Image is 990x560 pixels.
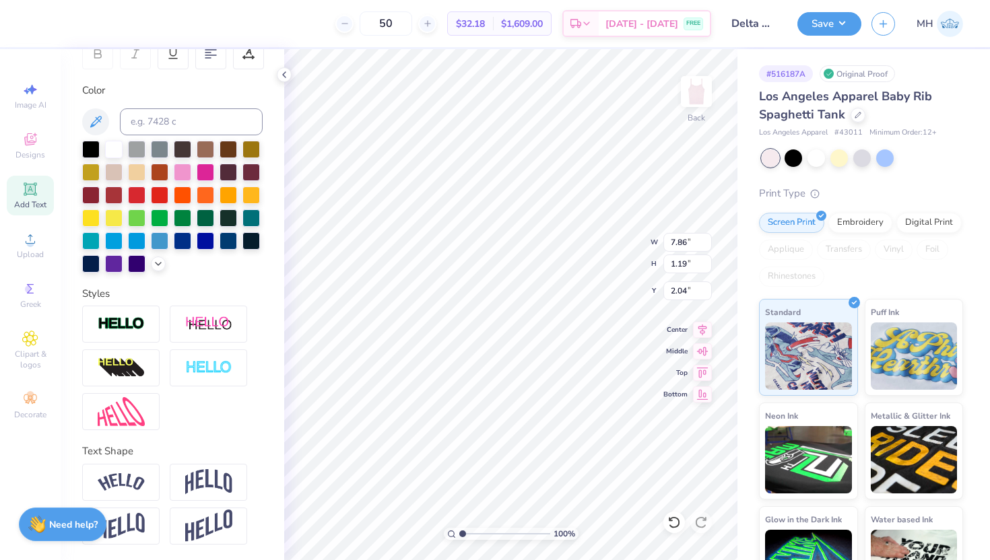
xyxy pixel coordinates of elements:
span: Puff Ink [871,305,899,319]
div: # 516187A [759,65,813,82]
span: Los Angeles Apparel Baby Rib Spaghetti Tank [759,88,932,123]
img: Rise [185,510,232,542]
img: Metallic & Glitter Ink [871,426,958,493]
img: Arc [98,473,145,491]
input: Untitled Design [721,10,787,37]
div: Text Shape [82,444,263,459]
span: $32.18 [456,17,485,31]
span: Water based Ink [871,512,933,526]
img: Free Distort [98,397,145,426]
div: Foil [917,240,948,260]
span: $1,609.00 [501,17,543,31]
div: Screen Print [759,213,824,233]
span: Top [663,368,688,378]
img: Neon Ink [765,426,852,493]
span: Neon Ink [765,409,798,423]
span: # 43011 [834,127,863,139]
img: Standard [765,322,852,390]
span: [DATE] - [DATE] [605,17,678,31]
span: Metallic & Glitter Ink [871,409,950,423]
strong: Need help? [49,518,98,531]
div: Color [82,83,263,98]
span: Middle [663,347,688,356]
img: Puff Ink [871,322,958,390]
div: Print Type [759,186,963,201]
img: Mia Halldorson [937,11,963,37]
span: Designs [15,149,45,160]
div: Original Proof [820,65,895,82]
span: Clipart & logos [7,349,54,370]
span: Decorate [14,409,46,420]
span: Center [663,325,688,335]
div: Rhinestones [759,267,824,287]
div: Transfers [817,240,871,260]
span: Image AI [15,100,46,110]
button: Save [797,12,861,36]
img: Stroke [98,316,145,332]
div: Back [688,112,705,124]
div: Vinyl [875,240,913,260]
img: Back [683,78,710,105]
span: Minimum Order: 12 + [869,127,937,139]
input: – – [360,11,412,36]
span: Standard [765,305,801,319]
span: 100 % [554,528,575,540]
span: MH [917,16,933,32]
span: Los Angeles Apparel [759,127,828,139]
img: Negative Space [185,360,232,376]
span: FREE [686,19,700,28]
span: Add Text [14,199,46,210]
img: Shadow [185,316,232,332]
div: Styles [82,286,263,302]
a: MH [917,11,963,37]
span: Glow in the Dark Ink [765,512,842,526]
div: Embroidery [828,213,892,233]
span: Upload [17,249,44,260]
input: e.g. 7428 c [120,108,263,135]
img: Flag [98,513,145,539]
span: Greek [20,299,41,310]
img: 3d Illusion [98,357,145,379]
div: Digital Print [896,213,962,233]
div: Applique [759,240,813,260]
span: Bottom [663,390,688,399]
img: Arch [185,469,232,495]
